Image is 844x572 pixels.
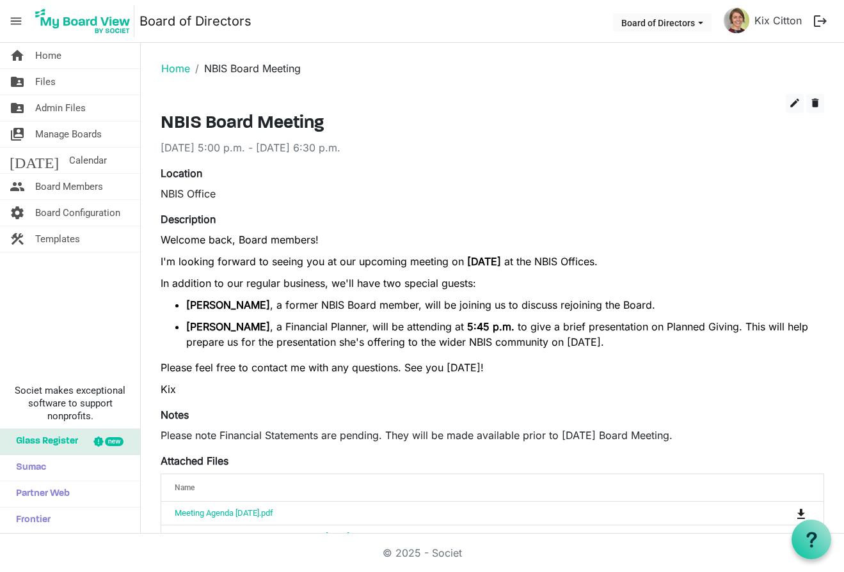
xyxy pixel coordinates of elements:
b: [PERSON_NAME] [186,298,270,311]
span: Admin Files [35,95,86,121]
a: My Board View Logo [31,5,139,37]
a: NBIS Board Meeting Minutes_POST AGM [DATE].pdf [175,532,363,541]
span: Home [35,43,61,68]
a: Board of Directors [139,8,251,34]
td: is Command column column header [744,525,824,548]
span: construction [10,226,25,252]
span: folder_shared [10,69,25,95]
span: [DATE] [10,148,59,173]
span: menu [4,9,28,33]
div: NBIS Office [161,186,824,201]
p: Kix [161,382,824,397]
p: Please note Financial Statements are pending. They will be made available prior to [DATE] Board M... [161,428,824,443]
button: logout [807,8,834,35]
span: settings [10,200,25,226]
span: folder_shared [10,95,25,121]
button: Download [792,528,810,546]
button: Download [792,504,810,522]
p: I'm looking forward to seeing you at our upcoming meeting on at the NBIS Offices. [161,254,824,269]
span: Calendar [69,148,107,173]
span: Societ makes exceptional software to support nonprofits. [6,384,134,422]
span: Templates [35,226,80,252]
button: delete [806,94,824,113]
td: NBIS Board Meeting Minutes_POST AGM June2025.pdf is template cell column header Name [161,525,744,548]
p: Please feel free to contact me with any questions. See you [DATE]! [161,360,824,375]
span: switch_account [10,121,25,147]
img: ZrYDdGQ-fuEBFV3NAyFMqDONRWawSuyGtn_1wO1GK05fcR2tLFuI_zsGcjlPEZfhotkKuYdlZCk1m-6yt_1fgA_thumb.png [724,8,749,33]
span: Sumac [10,455,46,481]
label: Description [161,212,216,227]
b: 5:45 p.m. [467,320,514,333]
b: [PERSON_NAME] [186,320,270,333]
img: My Board View Logo [31,5,134,37]
p: , a Financial Planner, will be attending at to give a brief presentation on Planned Giving. This ... [186,319,824,350]
label: Location [161,166,202,181]
a: © 2025 - Societ [383,546,462,559]
button: edit [786,94,804,113]
span: delete [809,97,821,109]
p: Welcome back, Board members! [161,232,824,247]
td: Meeting Agenda September 2025.pdf is template cell column header Name [161,502,744,525]
label: Notes [161,407,189,422]
td: is Command column column header [744,502,824,525]
span: Board Configuration [35,200,120,226]
p: , a former NBIS Board member, will be joining us to discuss rejoining the Board. [186,297,824,313]
div: new [105,437,123,446]
span: Partner Web [10,481,70,507]
span: edit [789,97,800,109]
a: Home [161,62,190,75]
div: [DATE] 5:00 p.m. - [DATE] 6:30 p.m. [161,140,824,155]
span: home [10,43,25,68]
span: Board Members [35,174,103,199]
a: Meeting Agenda [DATE].pdf [175,508,273,518]
button: Board of Directors dropdownbutton [613,13,712,31]
h3: NBIS Board Meeting [161,113,824,135]
span: people [10,174,25,199]
li: NBIS Board Meeting [190,61,301,76]
span: Manage Boards [35,121,102,147]
span: Glass Register [10,429,78,454]
label: Attached Files [161,453,228,468]
span: Frontier [10,507,51,533]
span: Name [175,483,195,492]
p: In addition to our regular business, we'll have two special guests: [161,275,824,291]
a: Kix Citton [749,8,807,33]
b: [DATE] [467,255,501,268]
span: Files [35,69,56,95]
